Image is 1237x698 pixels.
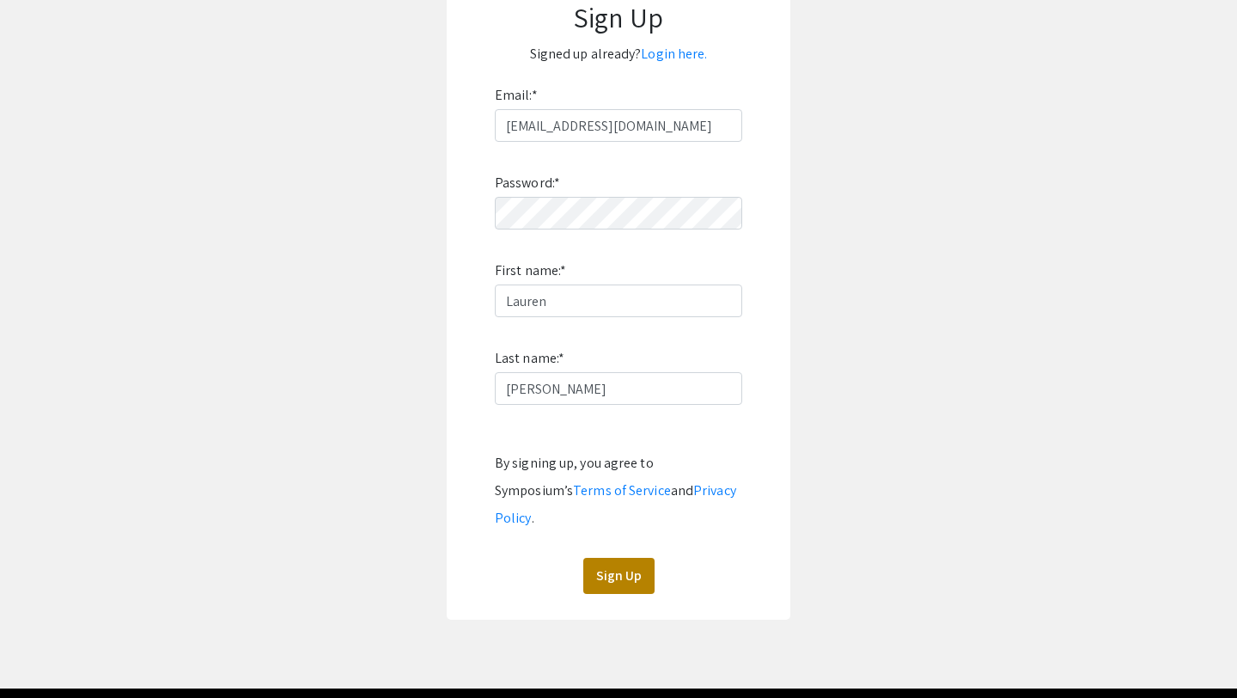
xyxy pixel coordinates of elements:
[495,481,736,527] a: Privacy Policy
[464,1,773,34] h1: Sign Up
[495,169,560,197] label: Password:
[573,481,671,499] a: Terms of Service
[13,621,73,685] iframe: Chat
[495,82,538,109] label: Email:
[495,345,564,372] label: Last name:
[641,45,707,63] a: Login here.
[583,558,655,594] button: Sign Up
[464,40,773,68] p: Signed up already?
[495,450,742,532] div: By signing up, you agree to Symposium’s and .
[495,257,566,285] label: First name:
